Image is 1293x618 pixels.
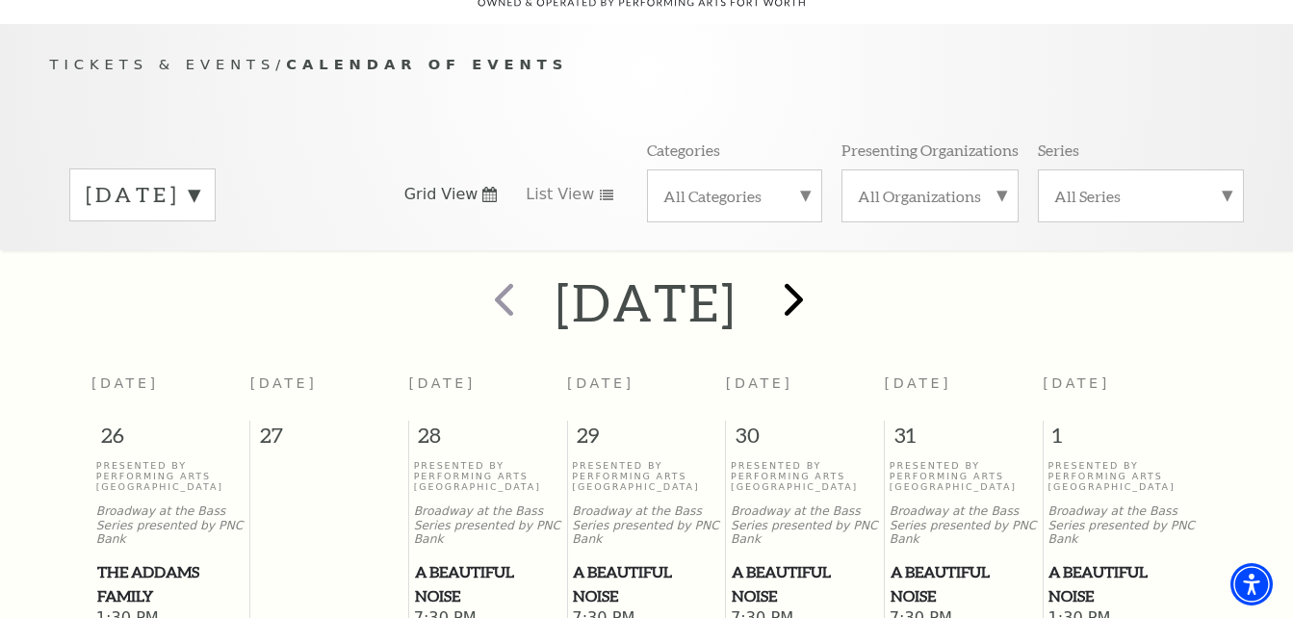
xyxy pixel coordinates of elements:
a: The Addams Family [96,560,246,607]
span: [DATE] [885,375,952,391]
p: Broadway at the Bass Series presented by PNC Bank [572,504,720,547]
a: A Beautiful Noise [572,560,720,607]
span: A Beautiful Noise [573,560,719,607]
span: A Beautiful Noise [415,560,561,607]
span: Grid View [404,184,478,205]
div: Accessibility Menu [1230,563,1273,605]
p: Series [1038,140,1079,160]
a: A Beautiful Noise [731,560,879,607]
p: / [50,53,1244,77]
span: [DATE] [726,375,793,391]
label: All Organizations [858,186,1002,206]
label: All Series [1054,186,1228,206]
span: 26 [91,421,249,459]
h2: [DATE] [556,271,737,333]
span: [DATE] [1043,375,1110,391]
span: [DATE] [91,375,159,391]
span: 31 [885,421,1043,459]
button: next [756,269,826,337]
span: 28 [409,421,567,459]
a: A Beautiful Noise [1047,560,1197,607]
p: Broadway at the Bass Series presented by PNC Bank [414,504,562,547]
span: The Addams Family [97,560,245,607]
p: Broadway at the Bass Series presented by PNC Bank [731,504,879,547]
span: [DATE] [567,375,634,391]
span: A Beautiful Noise [1048,560,1196,607]
p: Presenting Organizations [841,140,1019,160]
button: prev [467,269,537,337]
span: Tickets & Events [50,56,276,72]
p: Presented By Performing Arts [GEOGRAPHIC_DATA] [1047,460,1197,493]
p: Broadway at the Bass Series presented by PNC Bank [1047,504,1197,547]
p: Presented By Performing Arts [GEOGRAPHIC_DATA] [572,460,720,493]
span: A Beautiful Noise [891,560,1037,607]
span: [DATE] [250,375,318,391]
a: A Beautiful Noise [414,560,562,607]
a: A Beautiful Noise [890,560,1038,607]
p: Presented By Performing Arts [GEOGRAPHIC_DATA] [96,460,246,493]
p: Presented By Performing Arts [GEOGRAPHIC_DATA] [414,460,562,493]
p: Presented By Performing Arts [GEOGRAPHIC_DATA] [890,460,1038,493]
label: All Categories [663,186,806,206]
p: Broadway at the Bass Series presented by PNC Bank [890,504,1038,547]
span: 27 [250,421,408,459]
span: Calendar of Events [286,56,568,72]
span: 30 [726,421,884,459]
span: 29 [568,421,726,459]
span: [DATE] [408,375,476,391]
p: Broadway at the Bass Series presented by PNC Bank [96,504,246,547]
span: 1 [1044,421,1202,459]
span: A Beautiful Noise [732,560,878,607]
p: Presented By Performing Arts [GEOGRAPHIC_DATA] [731,460,879,493]
p: Categories [647,140,720,160]
label: [DATE] [86,180,199,210]
span: List View [526,184,594,205]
